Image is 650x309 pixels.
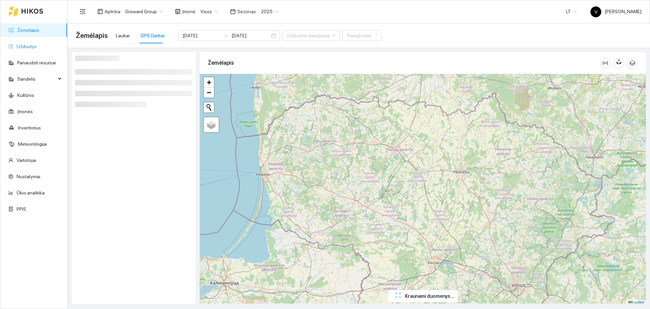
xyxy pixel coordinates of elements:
[566,6,577,17] span: LT
[125,6,163,17] span: Groward Group
[17,109,33,114] a: Įmonės
[223,33,229,38] span: to
[17,72,56,86] span: Sandėlis
[405,292,454,300] span: Kraunami duomenys...
[223,33,229,38] span: swap-right
[200,6,218,17] span: Visos
[230,9,236,14] span: calendar
[204,102,214,112] button: Initiate a new search
[594,6,598,17] span: V
[17,27,39,33] a: Žemėlapis
[18,141,47,147] a: Meteorologija
[373,33,378,38] span: loading
[208,53,600,73] div: Žemėlapis
[17,44,37,49] a: Užduotys
[17,158,36,163] a: Vartotojai
[175,9,180,14] span: shop
[80,8,86,15] span: menu-fold
[17,190,45,195] a: Ūkio analitika
[600,58,611,68] button: column-width
[207,88,211,97] span: −
[261,6,279,17] span: 2025
[116,32,130,39] div: Laukai
[204,87,214,98] a: Zoom out
[237,8,257,15] span: Sezonas :
[17,60,56,65] a: Panaudoti resursai
[232,32,270,39] input: Pabaigos data
[628,300,644,305] a: Leaflet
[182,8,196,15] span: Įmonė :
[17,174,40,179] a: Nustatymai
[590,9,642,14] span: [PERSON_NAME]
[204,117,219,132] a: Layers
[182,32,221,39] input: Pradžios data
[17,206,26,212] a: PPIS
[204,77,214,87] a: Zoom in
[18,125,41,130] a: Inventorius
[140,32,165,39] div: GPS Darbai
[76,30,108,41] span: Žemėlapis
[17,92,34,98] a: Kultūros
[105,8,121,15] span: Aplinka :
[97,9,103,14] span: layout
[207,78,211,86] span: +
[600,60,610,66] span: column-width
[76,5,89,18] button: menu-fold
